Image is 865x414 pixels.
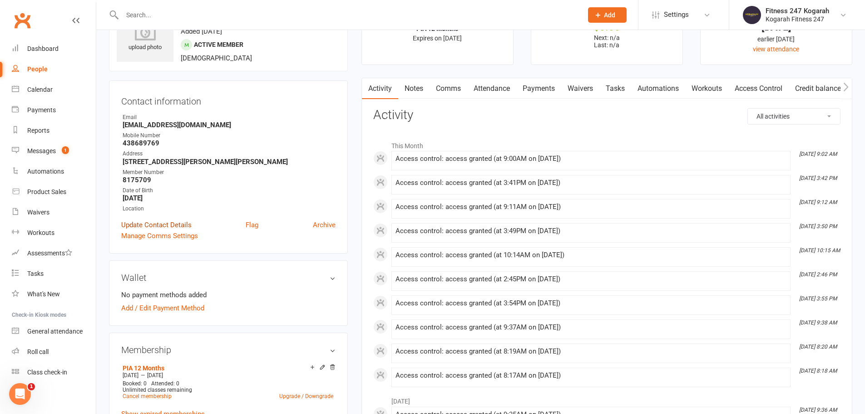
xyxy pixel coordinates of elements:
[9,383,31,405] iframe: Intercom live chat
[395,227,786,235] div: Access control: access granted (at 3:49PM on [DATE])
[561,78,599,99] a: Waivers
[62,146,69,154] span: 1
[27,249,72,257] div: Assessments
[123,205,336,213] div: Location
[685,78,728,99] a: Workouts
[119,9,576,21] input: Search...
[12,182,96,202] a: Product Sales
[27,45,59,52] div: Dashboard
[121,219,192,230] a: Update Contact Details
[27,369,67,376] div: Class check-in
[117,22,173,52] div: upload photo
[395,275,786,283] div: Access control: access granted (at 2:45PM on [DATE])
[28,383,35,390] span: 1
[395,299,786,307] div: Access control: access granted (at 3:54PM on [DATE])
[467,78,516,99] a: Attendance
[539,22,674,32] div: $0.00
[799,319,837,326] i: [DATE] 9:38 AM
[12,100,96,120] a: Payments
[121,93,336,106] h3: Contact information
[799,199,837,205] i: [DATE] 9:12 AM
[123,387,192,393] span: Unlimited classes remaining
[27,127,49,134] div: Reports
[12,141,96,161] a: Messages 1
[121,289,336,300] li: No payment methods added
[246,219,258,230] a: Flag
[395,372,786,379] div: Access control: access granted (at 8:17AM on [DATE])
[604,11,615,19] span: Add
[709,22,844,32] div: [DATE]
[789,78,847,99] a: Credit balance
[27,270,44,277] div: Tasks
[151,380,179,387] span: Attended: 0
[799,407,837,413] i: [DATE] 9:36 AM
[181,54,252,62] span: [DEMOGRAPHIC_DATA]
[279,393,333,399] a: Upgrade / Downgrade
[728,78,789,99] a: Access Control
[12,202,96,223] a: Waivers
[123,176,336,184] strong: 8175709
[121,273,336,283] h3: Wallet
[181,27,222,35] time: Added [DATE]
[27,147,56,155] div: Messages
[395,348,786,355] div: Access control: access granted (at 8:19AM on [DATE])
[395,179,786,187] div: Access control: access granted (at 3:41PM on [DATE])
[395,251,786,259] div: Access control: access granted (at 10:14AM on [DATE])
[123,113,336,122] div: Email
[799,175,837,181] i: [DATE] 3:42 PM
[395,155,786,163] div: Access control: access granted (at 9:00AM on [DATE])
[123,121,336,129] strong: [EMAIL_ADDRESS][DOMAIN_NAME]
[373,392,840,406] li: [DATE]
[12,264,96,284] a: Tasks
[373,108,840,122] h3: Activity
[373,136,840,151] li: This Month
[753,45,799,53] a: view attendance
[147,372,163,379] span: [DATE]
[120,372,336,379] div: —
[395,203,786,211] div: Access control: access granted (at 9:11AM on [DATE])
[123,131,336,140] div: Mobile Number
[12,161,96,182] a: Automations
[27,86,53,93] div: Calendar
[27,65,48,73] div: People
[12,342,96,362] a: Roll call
[12,284,96,304] a: What's New
[709,34,844,44] div: earlier [DATE]
[799,151,837,157] i: [DATE] 9:02 AM
[123,139,336,147] strong: 438689769
[121,303,204,314] a: Add / Edit Payment Method
[12,59,96,80] a: People
[123,393,172,399] a: Cancel membership
[413,35,462,42] span: Expires on [DATE]
[27,348,49,355] div: Roll call
[27,209,49,216] div: Waivers
[12,223,96,243] a: Workouts
[12,321,96,342] a: General attendance kiosk mode
[588,7,627,23] button: Add
[12,120,96,141] a: Reports
[194,41,243,48] span: Active member
[123,186,336,195] div: Date of Birth
[12,39,96,59] a: Dashboard
[799,295,837,302] i: [DATE] 3:55 PM
[123,372,138,379] span: [DATE]
[516,78,561,99] a: Payments
[743,6,761,24] img: thumb_image1749097489.png
[799,368,837,374] i: [DATE] 8:18 AM
[799,247,840,254] i: [DATE] 10:15 AM
[664,5,689,25] span: Settings
[27,328,83,335] div: General attendance
[799,223,837,229] i: [DATE] 3:50 PM
[12,243,96,264] a: Assessments
[27,168,64,175] div: Automations
[398,78,430,99] a: Notes
[123,380,147,387] span: Booked: 0
[123,158,336,166] strong: [STREET_ADDRESS][PERSON_NAME][PERSON_NAME]
[799,344,837,350] i: [DATE] 8:20 AM
[121,230,198,241] a: Manage Comms Settings
[12,362,96,383] a: Class kiosk mode
[599,78,631,99] a: Tasks
[766,7,829,15] div: Fitness 247 Kogarah
[631,78,685,99] a: Automations
[12,80,96,100] a: Calendar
